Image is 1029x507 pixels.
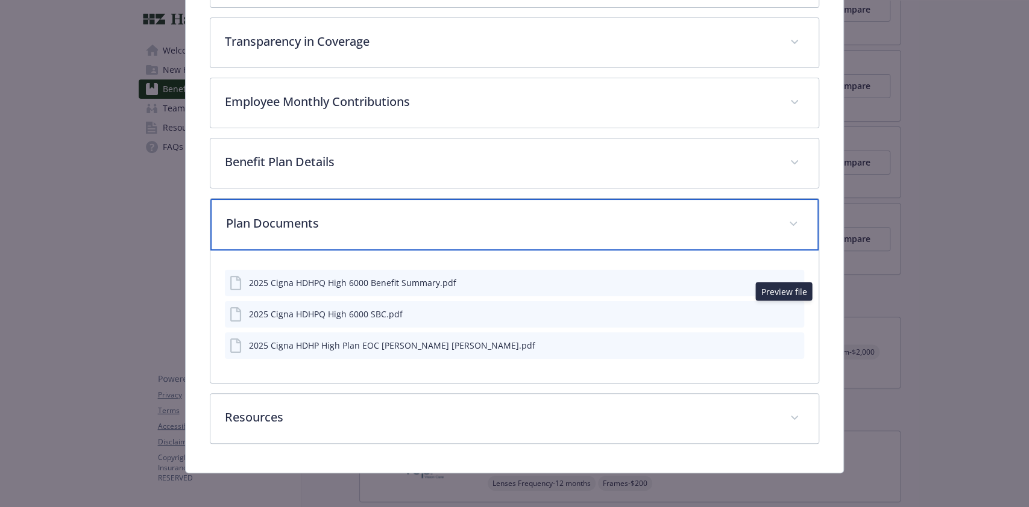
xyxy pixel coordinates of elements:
p: Resources [225,408,775,426]
div: Transparency in Coverage [210,18,818,67]
div: Plan Documents [210,199,818,250]
div: Resources [210,394,818,443]
div: Plan Documents [210,250,818,383]
button: preview file [788,308,799,320]
div: Benefit Plan Details [210,138,818,188]
p: Transparency in Coverage [225,33,775,51]
div: 2025 Cigna HDHP High Plan EOC [PERSON_NAME] [PERSON_NAME].pdf [249,339,535,352]
button: download file [769,308,779,320]
button: preview file [788,339,799,352]
div: 2025 Cigna HDHPQ High 6000 Benefit Summary.pdf [249,276,456,289]
button: preview file [788,276,799,289]
p: Plan Documents [226,214,773,232]
button: download file [769,276,779,289]
p: Employee Monthly Contributions [225,93,775,111]
div: 2025 Cigna HDHPQ High 6000 SBC.pdf [249,308,403,320]
div: Employee Monthly Contributions [210,78,818,128]
p: Benefit Plan Details [225,153,775,171]
button: download file [769,339,779,352]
